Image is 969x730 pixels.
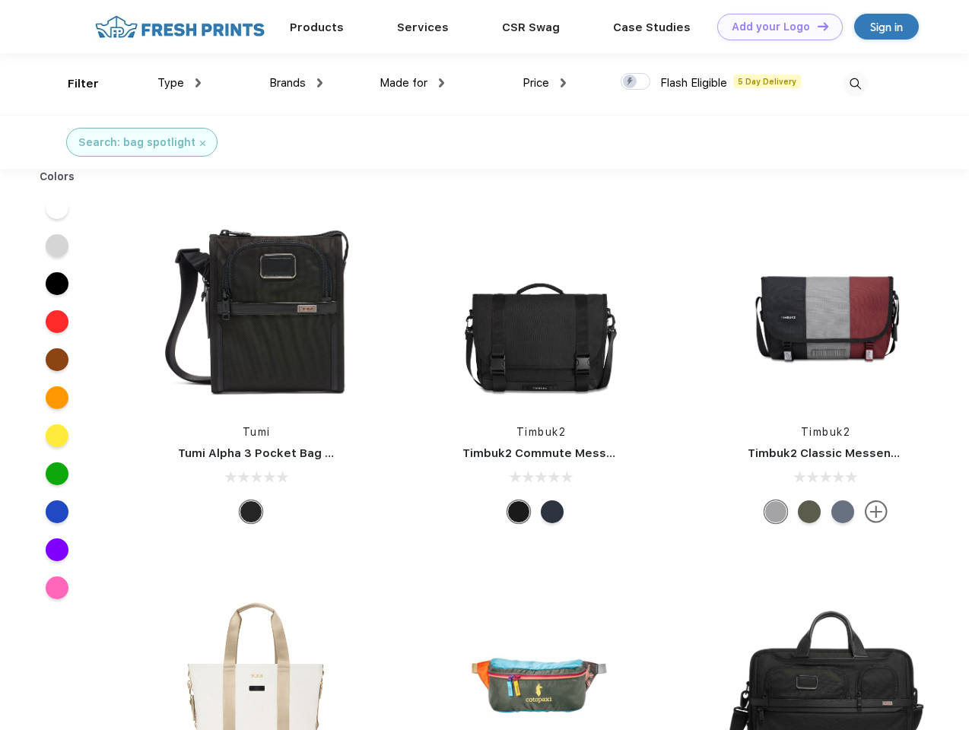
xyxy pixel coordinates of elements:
[462,446,666,460] a: Timbuk2 Commute Messenger Bag
[541,500,564,523] div: Eco Nautical
[290,21,344,34] a: Products
[269,76,306,90] span: Brands
[733,75,801,88] span: 5 Day Delivery
[725,207,927,409] img: func=resize&h=266
[380,76,427,90] span: Made for
[801,426,851,438] a: Timbuk2
[157,76,184,90] span: Type
[155,207,357,409] img: func=resize&h=266
[91,14,269,40] img: fo%20logo%202.webp
[748,446,936,460] a: Timbuk2 Classic Messenger Bag
[843,71,868,97] img: desktop_search.svg
[660,76,727,90] span: Flash Eligible
[523,76,549,90] span: Price
[78,135,195,151] div: Search: bag spotlight
[561,78,566,87] img: dropdown.png
[28,169,87,185] div: Colors
[732,21,810,33] div: Add your Logo
[516,426,567,438] a: Timbuk2
[440,207,642,409] img: func=resize&h=266
[439,78,444,87] img: dropdown.png
[798,500,821,523] div: Eco Army
[854,14,919,40] a: Sign in
[831,500,854,523] div: Eco Lightbeam
[200,141,205,146] img: filter_cancel.svg
[507,500,530,523] div: Eco Black
[865,500,888,523] img: more.svg
[195,78,201,87] img: dropdown.png
[178,446,356,460] a: Tumi Alpha 3 Pocket Bag Small
[818,22,828,30] img: DT
[317,78,322,87] img: dropdown.png
[243,426,271,438] a: Tumi
[870,18,903,36] div: Sign in
[240,500,262,523] div: Black
[68,75,99,93] div: Filter
[764,500,787,523] div: Eco Rind Pop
